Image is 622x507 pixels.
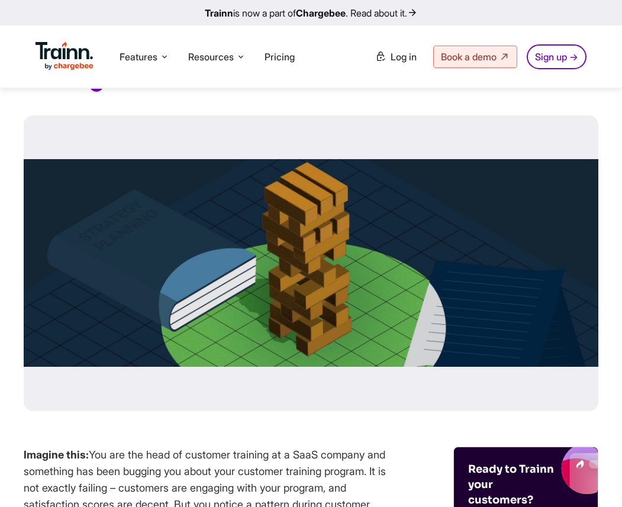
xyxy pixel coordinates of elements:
img: Trainn Logo [36,42,94,70]
a: Log in [368,46,424,67]
strong: Imagine this: [24,448,89,461]
span: Features [120,50,157,63]
b: Trainn [205,7,233,19]
span: Resources [188,50,234,63]
a: Book a demo [433,46,517,68]
img: Trainn blogs [478,447,598,495]
b: Chargebee [296,7,346,19]
span: Book a demo [441,51,497,63]
a: Pricing [265,51,295,63]
a: Sign up → [527,44,586,69]
iframe: Chat Widget [563,450,622,507]
span: Log in [391,51,417,63]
